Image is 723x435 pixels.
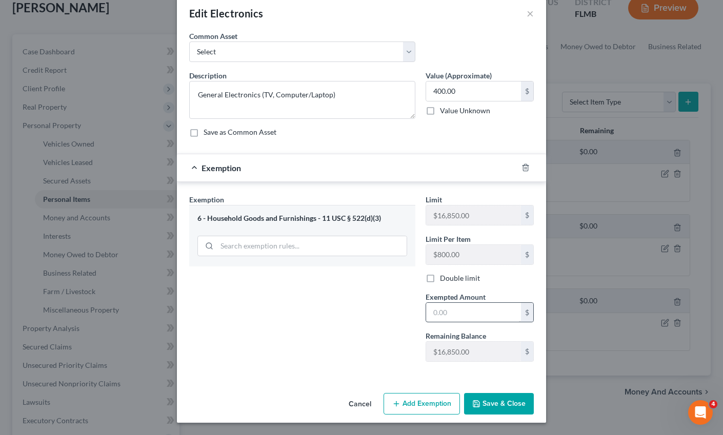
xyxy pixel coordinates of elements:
[426,234,471,244] label: Limit Per Item
[426,330,486,341] label: Remaining Balance
[521,342,533,361] div: $
[521,303,533,322] div: $
[688,400,713,425] iframe: Intercom live chat
[189,31,237,42] label: Common Asset
[189,195,224,204] span: Exemption
[440,273,480,283] label: Double limit
[204,127,276,137] label: Save as Common Asset
[217,236,407,256] input: Search exemption rules...
[340,394,379,415] button: Cancel
[709,400,717,408] span: 4
[197,214,407,223] div: 6 - Household Goods and Furnishings - 11 USC § 522(d)(3)
[426,245,521,264] input: --
[426,303,521,322] input: 0.00
[440,106,490,116] label: Value Unknown
[521,245,533,264] div: $
[426,70,492,81] label: Value (Approximate)
[521,81,533,101] div: $
[189,6,263,20] div: Edit Electronics
[426,342,521,361] input: --
[426,293,486,301] span: Exempted Amount
[426,195,442,204] span: Limit
[464,393,534,415] button: Save & Close
[202,163,241,173] span: Exemption
[384,393,460,415] button: Add Exemption
[521,205,533,225] div: $
[426,81,521,101] input: 0.00
[527,7,534,19] button: ×
[426,205,521,225] input: --
[189,71,227,80] span: Description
